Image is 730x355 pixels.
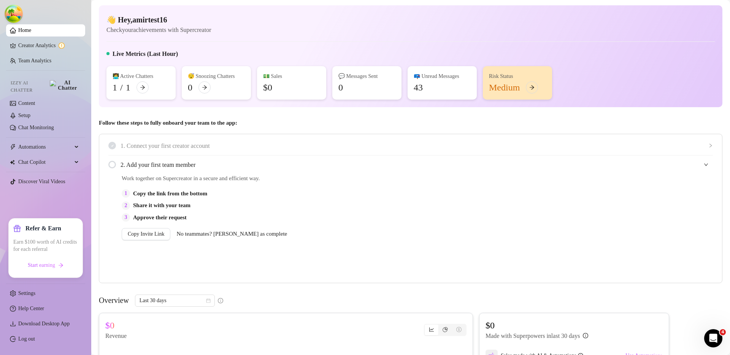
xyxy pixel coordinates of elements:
div: 0 [338,81,343,94]
img: Chat Copilot [10,160,15,165]
span: info-circle [583,333,588,338]
span: Work together on Supercreator in a secure and efficient way. [122,174,542,183]
span: collapsed [708,143,713,148]
img: AI Chatter [50,80,79,91]
article: $0 [486,319,588,331]
strong: Approve their request [133,214,187,220]
span: question-circle [10,306,16,312]
span: download [10,321,16,327]
p: Frequently Asked Questions [8,192,135,200]
p: Izzy - AI Chatter [8,105,135,113]
span: Last 30 days [140,295,210,306]
span: arrow-right [202,85,207,90]
p: Billing [8,231,135,239]
div: Close [133,3,147,17]
iframe: Intercom live chat [704,329,722,347]
p: Onboarding to Supercreator [8,76,135,84]
strong: Refer & Earn [25,225,61,231]
span: Start earning [28,262,55,268]
span: thunderbolt [10,144,16,150]
span: Download Desktop App [18,321,70,326]
span: pie-chart [443,327,448,332]
iframe: Adding Team Members [561,174,713,271]
div: 1 [122,189,130,198]
div: Search for helpSearch for help [5,20,147,35]
span: No teammates? [PERSON_NAME] as complete [176,230,287,239]
span: arrow-right [58,263,63,268]
span: calendar [206,298,211,303]
a: Log out [18,336,35,342]
div: 1 [126,81,130,94]
span: gift [13,225,21,232]
strong: Copy the link from the bottom [133,190,207,197]
span: arrow-right [140,85,145,90]
article: Overview [99,295,129,306]
a: Discover Viral Videos [18,179,65,184]
a: Creator Analytics exclamation-circle [18,40,79,52]
div: 2 [122,201,130,210]
strong: Follow these steps to fully onboard your team to the app: [99,120,237,126]
span: expanded [704,162,708,167]
h1: Help [67,3,87,16]
div: 💬 Messages Sent [338,72,395,81]
p: CRM, Chatting and Management Tools [8,144,135,152]
a: Chat Monitoring [18,125,54,130]
span: info-circle [218,298,223,303]
span: dollar-circle [456,327,462,332]
h4: 👋 Hey, amirtest16 [106,14,211,25]
article: Made with Superpowers in last 30 days [486,331,580,341]
a: Content [18,100,35,106]
div: 1 [113,81,117,94]
button: News [114,237,152,268]
button: Help [76,237,114,268]
div: 2. Add your first team member [108,155,713,174]
div: segmented control [424,324,467,336]
div: Risk Status [489,72,546,81]
span: 4 [720,329,726,335]
h2: 5 collections [8,44,144,54]
span: Copy Invite Link [128,231,164,237]
div: 43 [414,81,423,94]
span: 2. Add your first team member [121,160,713,170]
button: Open Tanstack query devtools [6,6,21,21]
a: Settings [18,290,35,296]
div: 😴 Snoozing Chatters [188,72,245,81]
div: 💵 Sales [263,72,320,81]
span: 3 articles [8,124,32,132]
strong: Share it with your team [133,202,190,208]
span: Izzy AI Chatter [11,79,47,94]
button: Messages [38,237,76,268]
article: Check your achievements with Supercreator [106,25,211,35]
p: Answers to your common questions [8,201,135,209]
span: Chat Copilot [18,156,72,168]
span: Earn $100 worth of AI credits for each referral [13,238,78,253]
span: line-chart [429,327,434,332]
a: Team Analytics [18,58,51,63]
p: Getting Started [8,66,135,74]
div: 📪 Unread Messages [414,72,471,81]
span: arrow-right [529,85,535,90]
p: Learn about the Supercreator platform and its features [8,154,135,170]
span: 5 articles [8,85,32,93]
a: Setup [18,113,30,118]
div: 0 [188,81,192,94]
button: Start earningarrow-right [13,259,78,271]
span: Automations [18,141,72,153]
a: Home [18,27,31,33]
input: Search for help [5,20,147,35]
div: 1. Connect your first creator account [108,136,713,155]
p: Learn about our AI Chatter - Izzy [8,115,135,123]
div: 3 [122,213,130,222]
span: Help Center [18,306,44,311]
span: Home [11,256,27,261]
span: 1. Connect your first creator account [121,141,713,151]
article: Revenue [105,331,127,341]
h5: Live Metrics (Last Hour) [113,49,178,59]
span: Messages [44,256,70,261]
span: 12 articles [8,171,35,179]
span: 13 articles [8,211,35,219]
button: Copy Invite Link [122,228,170,240]
article: $0 [105,319,114,331]
div: 👩‍💻 Active Chatters [113,72,170,81]
span: News [126,256,140,261]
